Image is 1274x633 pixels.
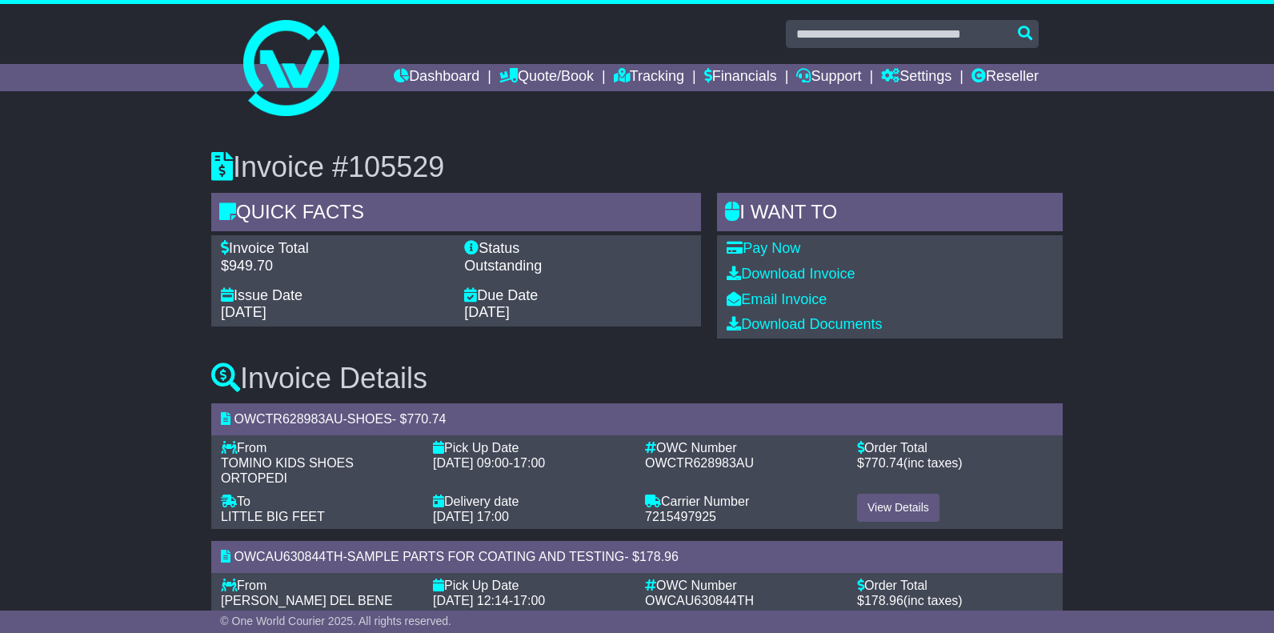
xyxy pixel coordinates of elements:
span: OWCAU630844TH [645,594,754,607]
span: SHOES [347,412,392,426]
span: 770.74 [864,456,903,470]
span: OWCAU630844TH [234,550,343,563]
div: - - $ [211,403,1063,435]
span: [DATE] 12:14 [433,594,509,607]
div: From [221,578,417,593]
div: Carrier Number [645,494,841,509]
div: From [221,440,417,455]
a: Pay Now [727,240,800,256]
span: SAMPLE PARTS FOR COATING AND TESTING [347,550,624,563]
span: OWCTR628983AU [234,412,343,426]
span: OWCTR628983AU [645,456,754,470]
a: Financials [704,64,777,91]
a: View Details [857,494,939,522]
span: [PERSON_NAME] DEL BENE PTY LTD [221,594,393,623]
div: Order Total [857,578,1053,593]
span: TOMINO KIDS SHOES ORTOPEDI [221,456,354,485]
div: - [433,593,629,608]
span: 178.96 [864,594,903,607]
div: OWC Number [645,578,841,593]
div: [DATE] [221,304,448,322]
div: Issue Date [221,287,448,305]
div: Order Total [857,440,1053,455]
div: Delivery date [433,494,629,509]
a: Email Invoice [727,291,827,307]
a: Tracking [614,64,684,91]
a: Reseller [972,64,1039,91]
a: Download Documents [727,316,882,332]
a: Dashboard [394,64,479,91]
h3: Invoice Details [211,363,1063,395]
span: 178.96 [639,550,679,563]
span: 17:00 [513,456,545,470]
a: Download Invoice [727,266,855,282]
div: Outstanding [464,258,691,275]
div: - - $ [211,541,1063,572]
div: OWC Number [645,440,841,455]
span: 770.74 [407,412,447,426]
span: 7215497925 [645,510,716,523]
div: I WANT to [717,193,1063,236]
div: Quick Facts [211,193,701,236]
div: Pick Up Date [433,440,629,455]
div: To [221,494,417,509]
a: Settings [881,64,951,91]
a: Support [796,64,861,91]
span: 17:00 [513,594,545,607]
span: [DATE] 09:00 [433,456,509,470]
span: LITTLE BIG FEET [221,510,325,523]
span: [DATE] 17:00 [433,510,509,523]
h3: Invoice #105529 [211,151,1063,183]
div: - [433,455,629,471]
div: $ (inc taxes) [857,455,1053,471]
div: Status [464,240,691,258]
div: $949.70 [221,258,448,275]
div: Due Date [464,287,691,305]
div: $ (inc taxes) [857,593,1053,608]
a: Quote/Book [499,64,594,91]
div: [DATE] [464,304,691,322]
div: Invoice Total [221,240,448,258]
div: Pick Up Date [433,578,629,593]
span: © One World Courier 2025. All rights reserved. [220,615,451,627]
